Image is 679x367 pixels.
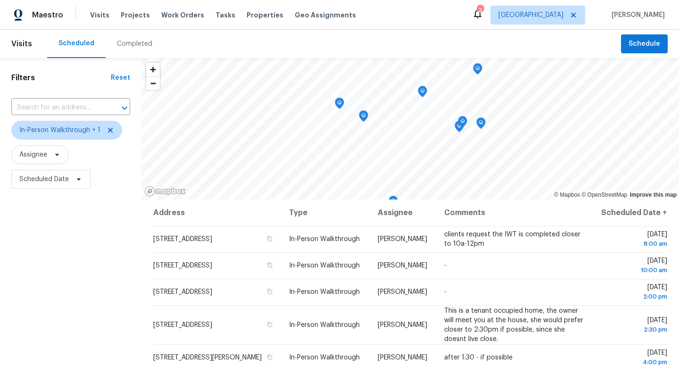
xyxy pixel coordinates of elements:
th: Type [282,200,370,226]
span: [PERSON_NAME] [378,262,427,269]
div: Map marker [455,121,464,135]
div: 8:00 am [599,239,667,249]
span: In-Person Walkthrough [289,262,360,269]
a: Improve this map [630,192,677,198]
a: OpenStreetMap [581,192,627,198]
button: Zoom out [146,76,160,90]
span: [PERSON_NAME] [608,10,665,20]
th: Address [153,200,282,226]
span: - [444,289,447,295]
span: Scheduled Date [19,175,69,184]
div: 2:00 pm [599,292,667,301]
button: Open [118,101,131,115]
div: Map marker [418,86,427,100]
span: In-Person Walkthrough + 1 [19,125,100,135]
input: Search for an address... [11,100,104,115]
div: 2:30 pm [599,325,667,334]
span: Projects [121,10,150,20]
button: Schedule [621,34,668,54]
div: Map marker [473,63,482,78]
span: [DATE] [599,231,667,249]
span: after 1:30 - if possible [444,354,513,361]
span: [PERSON_NAME] [378,354,427,361]
div: 4:00 pm [599,358,667,367]
span: [STREET_ADDRESS] [153,262,212,269]
span: Properties [247,10,283,20]
span: In-Person Walkthrough [289,289,360,295]
button: Copy Address [265,287,274,296]
button: Copy Address [265,320,274,329]
span: [DATE] [599,284,667,301]
span: Visits [11,33,32,54]
span: In-Person Walkthrough [289,236,360,242]
span: clients request the IWT is completed closer to 10a-12pm [444,231,580,247]
span: In-Person Walkthrough [289,322,360,328]
span: [GEOGRAPHIC_DATA] [498,10,563,20]
span: Geo Assignments [295,10,356,20]
div: Scheduled [58,39,94,48]
span: This is a tenant occupied home, the owner will meet you at the house, she would prefer closer to ... [444,308,583,342]
span: [PERSON_NAME] [378,289,427,295]
span: Tasks [215,12,235,18]
button: Copy Address [265,234,274,243]
a: Mapbox homepage [144,186,186,197]
a: Mapbox [554,192,580,198]
div: 3 [477,6,483,15]
div: Reset [111,73,130,83]
span: In-Person Walkthrough [289,354,360,361]
span: [DATE] [599,350,667,367]
span: [PERSON_NAME] [378,236,427,242]
span: Zoom out [146,77,160,90]
div: Completed [117,39,152,49]
div: Map marker [476,117,486,132]
canvas: Map [141,58,679,200]
button: Copy Address [265,353,274,361]
span: [DATE] [599,258,667,275]
span: Schedule [629,38,660,50]
div: 10:00 am [599,266,667,275]
span: Work Orders [161,10,204,20]
span: Assignee [19,150,47,159]
th: Comments [437,200,591,226]
h1: Filters [11,73,111,83]
span: Maestro [32,10,63,20]
div: Map marker [458,116,467,131]
span: [STREET_ADDRESS] [153,236,212,242]
span: - [444,262,447,269]
div: Map marker [389,196,398,210]
button: Zoom in [146,63,160,76]
th: Assignee [370,200,437,226]
div: Map marker [359,110,368,125]
span: [DATE] [599,317,667,334]
span: [STREET_ADDRESS] [153,322,212,328]
button: Copy Address [265,261,274,269]
th: Scheduled Date ↑ [591,200,668,226]
div: Map marker [335,98,344,112]
span: [STREET_ADDRESS] [153,289,212,295]
span: [PERSON_NAME] [378,322,427,328]
span: [STREET_ADDRESS][PERSON_NAME] [153,354,262,361]
span: Visits [90,10,109,20]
